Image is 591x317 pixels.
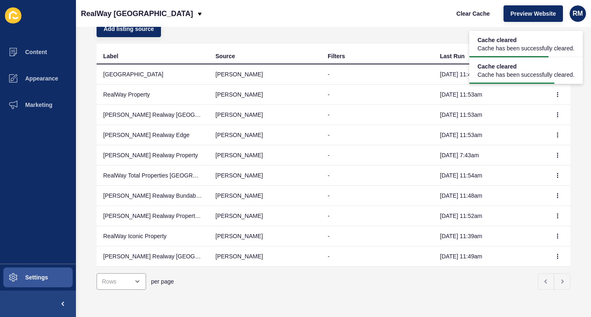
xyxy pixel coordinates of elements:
td: [PERSON_NAME] Realway Property Partners [GEOGRAPHIC_DATA] [97,206,209,226]
td: [PERSON_NAME] Realway Edge [97,125,209,145]
div: Filters [328,52,345,60]
button: Add listing source [97,21,161,37]
td: [PERSON_NAME] [209,206,321,226]
span: Preview Website [511,9,556,18]
td: [PERSON_NAME] [209,85,321,105]
td: [DATE] 11:54am [433,166,546,186]
div: Source [215,52,235,60]
span: per page [151,277,174,286]
span: Add listing source [104,25,154,33]
td: - [321,85,433,105]
td: [PERSON_NAME] [209,145,321,166]
td: [DATE] 11:53am [433,105,546,125]
td: - [321,206,433,226]
div: open menu [97,273,146,290]
button: Clear Cache [449,5,497,22]
td: RealWay Property [97,85,209,105]
span: Cache has been successfully cleared. [478,44,574,52]
td: [GEOGRAPHIC_DATA] [97,64,209,85]
td: [DATE] 11:39am [433,226,546,246]
td: [PERSON_NAME] [209,226,321,246]
td: [PERSON_NAME] [209,246,321,267]
td: - [321,246,433,267]
span: Cache has been successfully cleared. [478,71,574,79]
td: [DATE] 11:52am [433,206,546,226]
td: [PERSON_NAME] Realway [GEOGRAPHIC_DATA] [97,105,209,125]
td: [PERSON_NAME] [209,166,321,186]
td: [DATE] 7:43am [433,145,546,166]
span: Cache cleared [478,36,574,44]
td: [PERSON_NAME] Realway [GEOGRAPHIC_DATA] [97,246,209,267]
td: - [321,226,433,246]
td: RealWay Total Properties [GEOGRAPHIC_DATA] [97,166,209,186]
td: [PERSON_NAME] [209,186,321,206]
td: [PERSON_NAME] Realway Bundaberg [97,186,209,206]
td: - [321,166,433,186]
td: [DATE] 11:47am [433,64,546,85]
td: - [321,145,433,166]
div: Label [103,52,118,60]
button: Preview Website [504,5,563,22]
span: RM [573,9,583,18]
td: [PERSON_NAME] [209,125,321,145]
td: [DATE] 11:48am [433,186,546,206]
td: [PERSON_NAME] [209,64,321,85]
td: RealWay Iconic Property [97,226,209,246]
td: - [321,105,433,125]
td: [DATE] 11:53am [433,85,546,105]
td: - [321,125,433,145]
span: Cache cleared [478,62,574,71]
td: [PERSON_NAME] Realway Property [97,145,209,166]
td: [DATE] 11:49am [433,246,546,267]
div: Last Run [440,52,465,60]
span: Clear Cache [456,9,490,18]
p: RealWay [GEOGRAPHIC_DATA] [81,3,193,24]
td: - [321,186,433,206]
td: [DATE] 11:53am [433,125,546,145]
td: [PERSON_NAME] [209,105,321,125]
td: - [321,64,433,85]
